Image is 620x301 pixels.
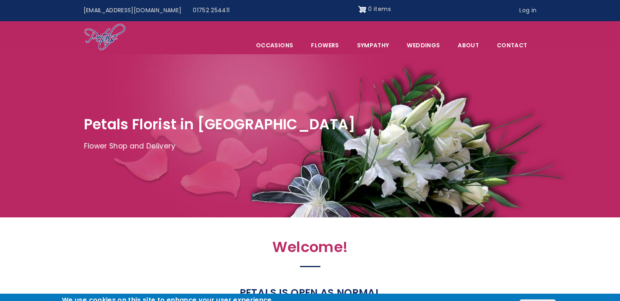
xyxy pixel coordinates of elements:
[240,286,380,300] strong: PETALS IS OPEN AS NORMAL
[84,140,536,153] p: Flower Shop and Delivery
[349,37,398,54] a: Sympathy
[488,37,536,54] a: Contact
[247,37,302,54] span: Occasions
[358,3,366,16] img: Shopping cart
[398,37,448,54] span: Weddings
[78,3,188,18] a: [EMAIL_ADDRESS][DOMAIN_NAME]
[302,37,347,54] a: Flowers
[449,37,488,54] a: About
[358,3,391,16] a: Shopping cart 0 items
[84,23,126,52] img: Home
[187,3,235,18] a: 01752 254411
[368,5,391,13] span: 0 items
[133,239,488,260] h2: Welcome!
[84,114,356,134] span: Petals Florist in [GEOGRAPHIC_DATA]
[514,3,542,18] a: Log in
